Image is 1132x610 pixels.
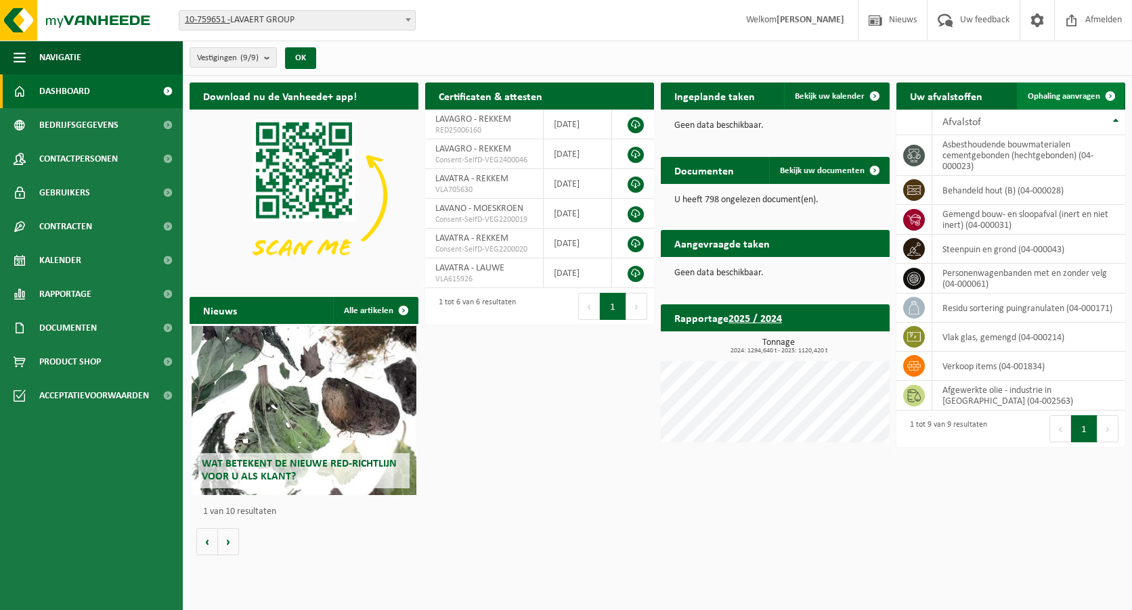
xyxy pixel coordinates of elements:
span: Bekijk uw documenten [780,166,865,175]
td: vlak glas, gemengd (04-000214) [932,323,1125,352]
span: LAVATRA - REKKEM [435,233,508,243]
span: Wat betekent de nieuwe RED-richtlijn voor u als klant? [202,459,397,482]
span: Bedrijfsgegevens [39,108,118,142]
td: [DATE] [544,110,612,139]
button: Previous [578,293,600,320]
h2: Aangevraagde taken [661,230,783,256]
button: Volgende [218,528,239,555]
td: steenpuin en grond (04-000043) [932,235,1125,264]
td: residu sortering puingranulaten (04-000171) [932,294,1125,323]
button: Previous [1049,415,1071,442]
a: Alle artikelen [333,297,417,324]
td: afgewerkte olie - industrie in [GEOGRAPHIC_DATA] (04-002563) [932,381,1125,410]
img: Download de VHEPlus App [190,110,418,281]
div: 1 tot 6 van 6 resultaten [432,291,516,321]
button: Vestigingen(9/9) [190,47,277,68]
p: Geen data beschikbaar. [674,268,876,278]
span: 10-759651 - LAVAERT GROUP [179,11,415,30]
span: Vestigingen [197,48,259,68]
h2: Ingeplande taken [661,83,768,109]
tcxspan: Call 2025 / 2024 via 3CX [728,314,782,325]
span: LAVANO - MOESKROEN [435,204,523,214]
span: Consent-SelfD-VEG2400046 [435,155,533,166]
span: VLA615926 [435,274,533,285]
td: [DATE] [544,139,612,169]
td: [DATE] [544,229,612,258]
span: Consent-SelfD-VEG2200020 [435,244,533,255]
span: LAVATRA - LAUWE [435,263,504,273]
span: Contracten [39,210,92,243]
td: personenwagenbanden met en zonder velg (04-000061) [932,264,1125,294]
button: Vorige [196,528,218,555]
span: Rapportage [39,277,91,311]
count: (9/9) [240,53,259,62]
span: Navigatie [39,41,81,74]
h2: Nieuws [190,297,251,323]
span: 10-759651 - LAVAERT GROUP [179,10,416,30]
span: Dashboard [39,74,90,108]
span: Acceptatievoorwaarden [39,379,149,413]
td: [DATE] [544,258,612,288]
td: gemengd bouw- en sloopafval (inert en niet inert) (04-000031) [932,205,1125,235]
td: behandeld hout (B) (04-000028) [932,176,1125,205]
button: OK [285,47,316,69]
span: LAVAGRO - REKKEM [435,144,511,154]
td: verkoop items (04-001834) [932,352,1125,381]
span: Consent-SelfD-VEG2200019 [435,214,533,225]
span: Ophaling aanvragen [1028,92,1100,101]
td: asbesthoudende bouwmaterialen cementgebonden (hechtgebonden) (04-000023) [932,135,1125,176]
span: Bekijk uw kalender [795,92,865,101]
span: LAVAGRO - REKKEM [435,114,511,124]
td: [DATE] [544,169,612,199]
button: Next [626,293,647,320]
strong: [PERSON_NAME] [777,15,844,25]
h2: Certificaten & attesten [425,83,556,109]
div: 1 tot 9 van 9 resultaten [903,414,987,444]
h2: Documenten [661,157,747,183]
span: VLA705630 [435,185,533,195]
span: Documenten [39,311,97,345]
span: Afvalstof [942,117,981,128]
h2: Download nu de Vanheede+ app! [190,83,370,109]
span: Contactpersonen [39,142,118,176]
h2: Uw afvalstoffen [896,83,996,109]
span: LAVATRA - REKKEM [435,174,508,184]
span: 2024: 1294,640 t - 2025: 1120,420 t [668,348,890,354]
a: Bekijk uw kalender [784,83,888,110]
a: Bekijk uw documenten [769,157,888,184]
h2: Rapportage [661,304,796,331]
h3: Tonnage [668,338,890,354]
p: Geen data beschikbaar. [674,121,876,131]
span: Kalender [39,243,81,277]
tcxspan: Call 10-759651 - via 3CX [185,15,230,25]
td: [DATE] [544,199,612,229]
button: 1 [1071,415,1097,442]
p: U heeft 798 ongelezen document(en). [674,195,876,205]
p: 1 van 10 resultaten [203,507,412,517]
span: RED25006160 [435,125,533,136]
a: Wat betekent de nieuwe RED-richtlijn voor u als klant? [192,326,416,495]
span: Product Shop [39,345,101,379]
button: 1 [600,293,626,320]
span: Gebruikers [39,176,90,210]
a: Ophaling aanvragen [1017,83,1124,110]
a: Bekijk rapportage [789,331,888,358]
button: Next [1097,415,1118,442]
